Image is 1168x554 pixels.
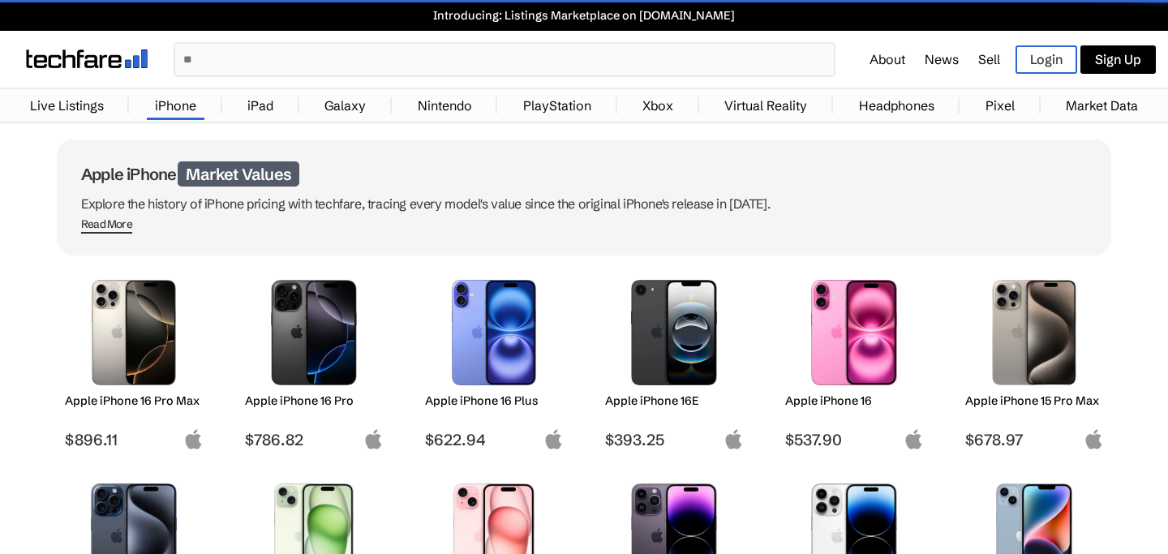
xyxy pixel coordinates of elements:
[237,272,391,449] a: iPhone 16 Pro Apple iPhone 16 Pro $786.82 apple-logo
[81,217,132,234] span: Read More
[57,272,211,449] a: iPhone 16 Pro Max Apple iPhone 16 Pro Max $896.11 apple-logo
[425,430,564,449] span: $622.94
[634,89,681,122] a: Xbox
[22,89,112,122] a: Live Listings
[316,89,374,122] a: Galaxy
[410,89,480,122] a: Nintendo
[785,430,924,449] span: $537.90
[81,164,1087,184] h1: Apple iPhone
[417,272,571,449] a: iPhone 16 Plus Apple iPhone 16 Plus $622.94 apple-logo
[977,89,1023,122] a: Pixel
[978,51,1000,67] a: Sell
[81,217,132,231] div: Read More
[597,272,751,449] a: iPhone 16E Apple iPhone 16E $393.25 apple-logo
[257,280,371,385] img: iPhone 16 Pro
[785,393,924,408] h2: Apple iPhone 16
[147,89,204,122] a: iPhone
[65,393,204,408] h2: Apple iPhone 16 Pro Max
[977,280,1092,385] img: iPhone 15 Pro Max
[925,51,959,67] a: News
[965,430,1104,449] span: $678.97
[724,429,744,449] img: apple-logo
[26,49,148,68] img: techfare logo
[851,89,943,122] a: Headphones
[870,51,905,67] a: About
[65,430,204,449] span: $896.11
[904,429,924,449] img: apple-logo
[957,272,1111,449] a: iPhone 15 Pro Max Apple iPhone 15 Pro Max $678.97 apple-logo
[239,89,281,122] a: iPad
[1080,45,1156,74] a: Sign Up
[178,161,299,187] span: Market Values
[8,8,1160,23] a: Introducing: Listings Marketplace on [DOMAIN_NAME]
[81,192,1087,215] p: Explore the history of iPhone pricing with techfare, tracing every model's value since the origin...
[245,393,384,408] h2: Apple iPhone 16 Pro
[716,89,815,122] a: Virtual Reality
[77,280,191,385] img: iPhone 16 Pro Max
[965,393,1104,408] h2: Apple iPhone 15 Pro Max
[183,429,204,449] img: apple-logo
[1084,429,1104,449] img: apple-logo
[437,280,552,385] img: iPhone 16 Plus
[1058,89,1146,122] a: Market Data
[617,280,732,385] img: iPhone 16E
[797,280,912,385] img: iPhone 16
[425,393,564,408] h2: Apple iPhone 16 Plus
[363,429,384,449] img: apple-logo
[605,393,744,408] h2: Apple iPhone 16E
[245,430,384,449] span: $786.82
[605,430,744,449] span: $393.25
[1016,45,1077,74] a: Login
[543,429,564,449] img: apple-logo
[777,272,931,449] a: iPhone 16 Apple iPhone 16 $537.90 apple-logo
[515,89,599,122] a: PlayStation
